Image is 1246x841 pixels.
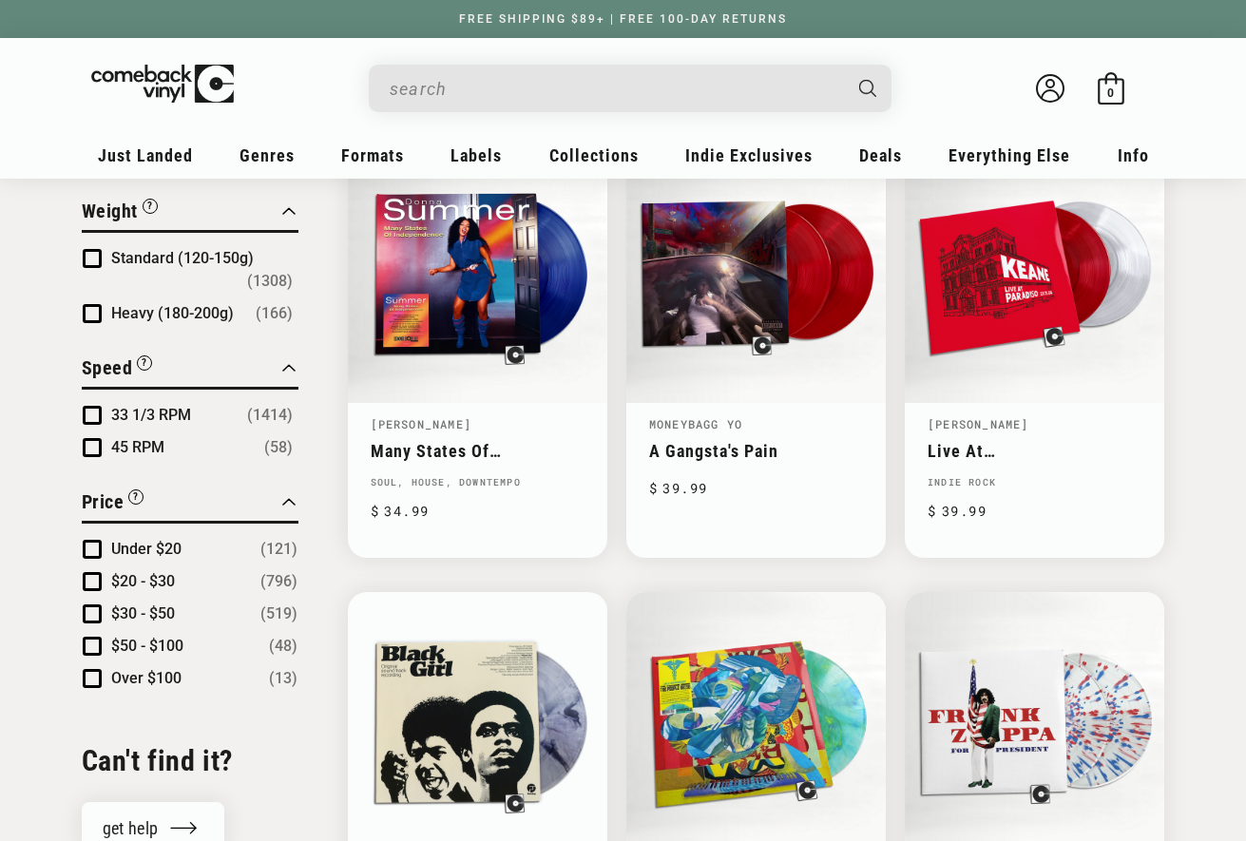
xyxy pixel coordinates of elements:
[247,270,293,293] span: Number of products: (1308)
[842,65,893,112] button: Search
[111,604,175,622] span: $30 - $50
[260,570,297,593] span: Number of products: (796)
[111,669,182,687] span: Over $100
[82,356,133,379] span: Speed
[949,145,1070,165] span: Everything Else
[928,441,1141,461] a: Live At [GEOGRAPHIC_DATA] [DATE]
[111,304,234,322] span: Heavy (180-200g)
[1107,86,1114,100] span: 0
[247,404,293,427] span: Number of products: (1414)
[111,406,191,424] span: 33 1/3 RPM
[390,69,840,108] input: When autocomplete results are available use up and down arrows to review and enter to select
[371,416,472,431] a: [PERSON_NAME]
[82,354,153,387] button: Filter by Speed
[1118,145,1149,165] span: Info
[260,538,297,561] span: Number of products: (121)
[649,416,742,431] a: MoneyBagg Yo
[269,667,297,690] span: Number of products: (13)
[264,436,293,459] span: Number of products: (58)
[549,145,639,165] span: Collections
[82,742,298,779] h2: Can't find it?
[82,197,158,230] button: Filter by Weight
[649,441,863,461] a: A Gangsta's Pain
[240,145,295,165] span: Genres
[82,490,125,513] span: Price
[928,416,1029,431] a: [PERSON_NAME]
[256,302,293,325] span: Number of products: (166)
[111,540,182,558] span: Under $20
[111,637,183,655] span: $50 - $100
[440,12,806,26] a: FREE SHIPPING $89+ | FREE 100-DAY RETURNS
[685,145,813,165] span: Indie Exclusives
[369,65,891,112] div: Search
[341,145,404,165] span: Formats
[82,487,144,521] button: Filter by Price
[269,635,297,658] span: Number of products: (48)
[82,200,138,222] span: Weight
[371,441,585,461] a: Many States Of Independence
[260,602,297,625] span: Number of products: (519)
[111,572,175,590] span: $20 - $30
[450,145,502,165] span: Labels
[859,145,902,165] span: Deals
[98,145,193,165] span: Just Landed
[111,438,164,456] span: 45 RPM
[111,249,254,267] span: Standard (120-150g)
